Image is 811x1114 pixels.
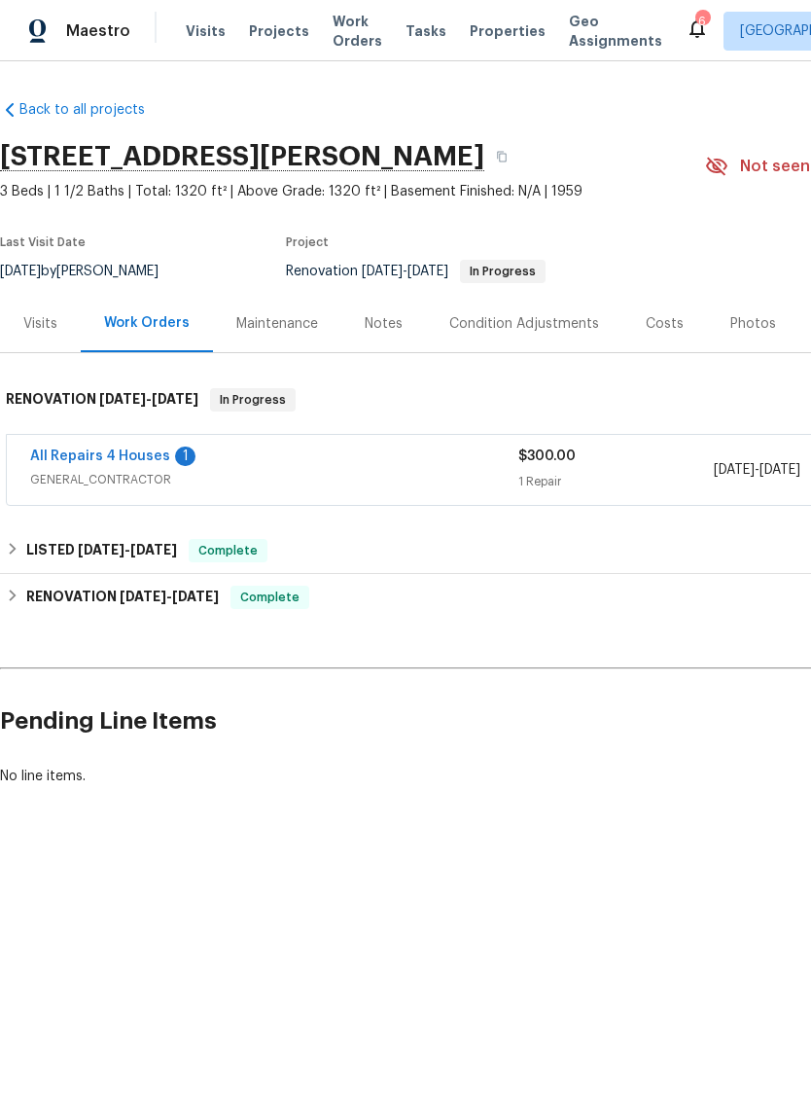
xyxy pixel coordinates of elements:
span: Renovation [286,265,546,278]
span: Work Orders [333,12,382,51]
h6: LISTED [26,539,177,562]
span: [DATE] [362,265,403,278]
span: - [362,265,448,278]
div: Notes [365,314,403,334]
span: - [78,543,177,557]
span: Geo Assignments [569,12,662,51]
span: Projects [249,21,309,41]
span: [DATE] [152,392,198,406]
div: Photos [730,314,776,334]
div: Work Orders [104,313,190,333]
span: [DATE] [99,392,146,406]
span: [DATE] [130,543,177,557]
div: Visits [23,314,57,334]
span: Visits [186,21,226,41]
span: Maestro [66,21,130,41]
div: 1 Repair [518,472,714,491]
span: In Progress [462,266,544,277]
span: Complete [232,588,307,607]
span: Complete [191,541,265,560]
div: 1 [175,447,195,466]
h6: RENOVATION [6,388,198,412]
div: Costs [646,314,684,334]
span: Properties [470,21,546,41]
span: Tasks [405,24,446,38]
span: [DATE] [407,265,448,278]
h6: RENOVATION [26,586,219,609]
div: Condition Adjustments [449,314,599,334]
span: [DATE] [120,590,166,603]
a: All Repairs 4 Houses [30,449,170,463]
span: [DATE] [714,463,755,477]
span: - [714,460,800,480]
span: [DATE] [172,590,219,603]
span: - [99,392,198,406]
span: - [120,590,219,603]
span: Project [286,236,329,248]
span: In Progress [212,390,294,410]
button: Copy Address [484,139,519,174]
span: $300.00 [518,449,576,463]
span: GENERAL_CONTRACTOR [30,470,518,489]
div: 6 [695,12,709,31]
span: [DATE] [759,463,800,477]
div: Maintenance [236,314,318,334]
span: [DATE] [78,543,124,557]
